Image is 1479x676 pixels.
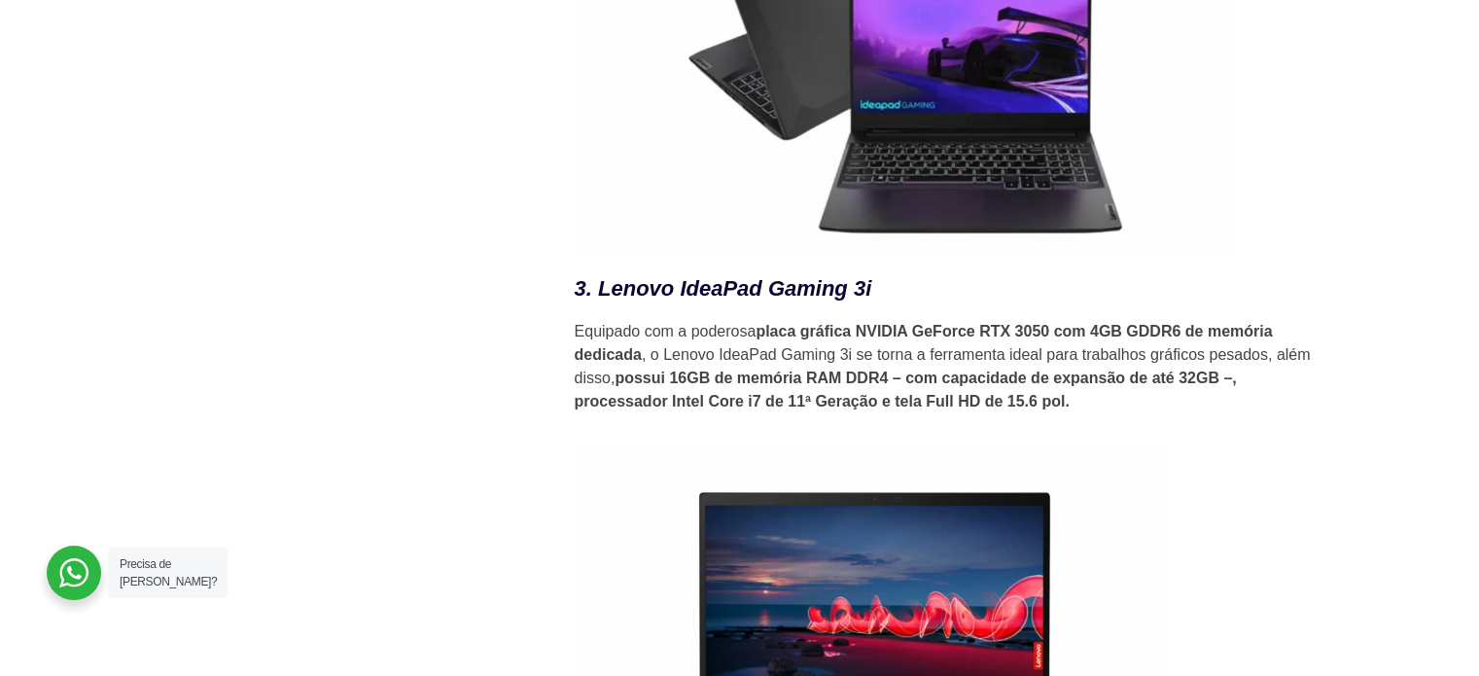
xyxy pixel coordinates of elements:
[1382,583,1479,676] div: Widget de chat
[575,370,1237,409] strong: possui 16GB de memória RAM DDR4 – com capacidade de expansão de até 32GB –, processador Intel Cor...
[1382,583,1479,676] iframe: Chat Widget
[120,557,217,588] span: Precisa de [PERSON_NAME]?
[575,323,1273,363] strong: placa gráfica NVIDIA GeForce RTX 3050 com 4GB GDDR6 de memória dedicada
[575,276,872,301] em: 3. Lenovo IdeaPad Gaming 3i
[575,320,1314,413] p: Equipado com a poderosa , o Lenovo IdeaPad Gaming 3i se torna a ferramenta ideal para trabalhos g...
